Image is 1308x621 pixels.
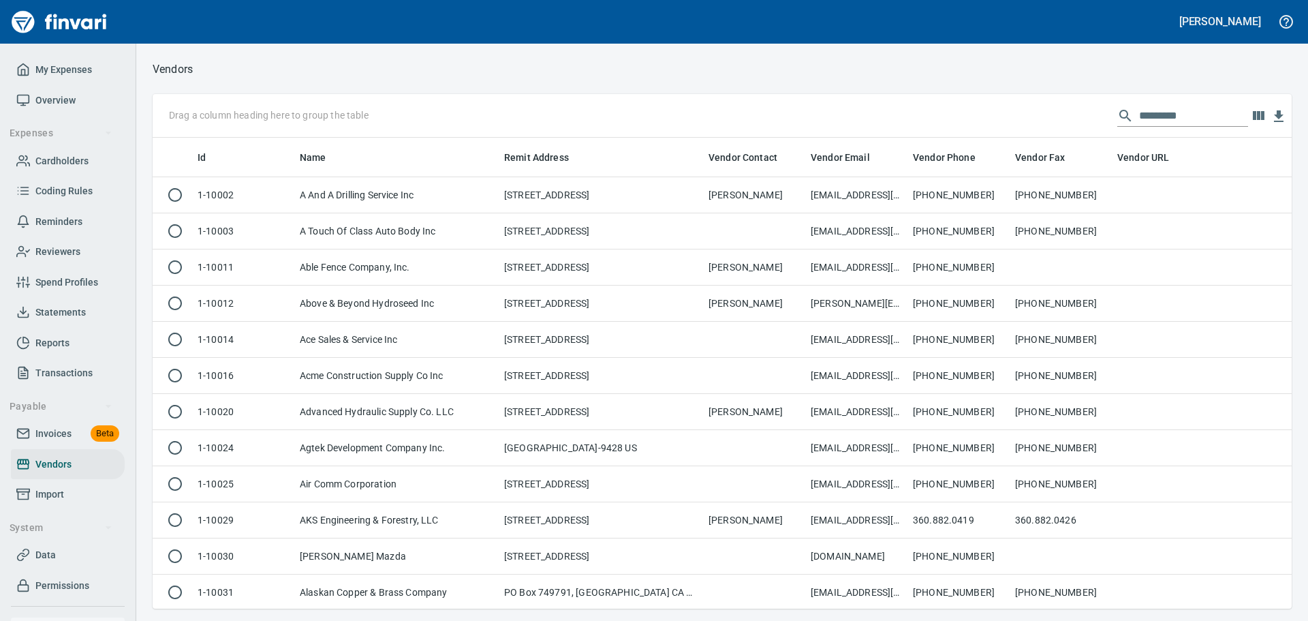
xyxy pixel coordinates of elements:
[169,108,369,122] p: Drag a column heading here to group the table
[907,575,1010,611] td: [PHONE_NUMBER]
[11,85,125,116] a: Overview
[11,267,125,298] a: Spend Profiles
[907,177,1010,213] td: [PHONE_NUMBER]
[1010,430,1112,466] td: [PHONE_NUMBER]
[1010,177,1112,213] td: [PHONE_NUMBER]
[11,358,125,389] a: Transactions
[703,394,805,430] td: [PERSON_NAME]
[192,539,294,575] td: 1-10030
[703,177,805,213] td: [PERSON_NAME]
[11,146,125,177] a: Cardholders
[192,286,294,322] td: 1-10012
[192,177,294,213] td: 1-10002
[1015,149,1083,166] span: Vendor Fax
[192,430,294,466] td: 1-10024
[1015,149,1065,166] span: Vendor Fax
[805,249,907,286] td: [EMAIL_ADDRESS][DOMAIN_NAME]
[805,286,907,322] td: [PERSON_NAME][EMAIL_ADDRESS][DOMAIN_NAME]
[10,519,112,536] span: System
[805,177,907,213] td: [EMAIL_ADDRESS][DOMAIN_NAME]
[504,149,587,166] span: Remit Address
[907,502,1010,539] td: 360.882.0419
[294,575,499,611] td: Alaskan Copper & Brass Company
[294,213,499,249] td: A Touch Of Class Auto Body Inc
[499,177,703,213] td: [STREET_ADDRESS]
[499,286,703,322] td: [STREET_ADDRESS]
[913,149,993,166] span: Vendor Phone
[805,575,907,611] td: [EMAIL_ADDRESS][DOMAIN_NAME]
[35,61,92,78] span: My Expenses
[499,249,703,286] td: [STREET_ADDRESS]
[11,207,125,237] a: Reminders
[11,297,125,328] a: Statements
[1010,213,1112,249] td: [PHONE_NUMBER]
[8,5,110,38] a: Finvari
[4,121,118,146] button: Expenses
[499,394,703,430] td: [STREET_ADDRESS]
[1179,14,1261,29] h5: [PERSON_NAME]
[811,149,888,166] span: Vendor Email
[805,213,907,249] td: [EMAIL_ADDRESS][DOMAIN_NAME]
[499,213,703,249] td: [STREET_ADDRESS]
[192,322,294,358] td: 1-10014
[1010,322,1112,358] td: [PHONE_NUMBER]
[11,55,125,85] a: My Expenses
[499,575,703,611] td: PO Box 749791, [GEOGRAPHIC_DATA] CA 90074-9791 US
[153,61,193,78] nav: breadcrumb
[11,571,125,601] a: Permissions
[198,149,223,166] span: Id
[192,249,294,286] td: 1-10011
[35,335,69,352] span: Reports
[1010,575,1112,611] td: [PHONE_NUMBER]
[499,502,703,539] td: [STREET_ADDRESS]
[805,322,907,358] td: [EMAIL_ADDRESS][DOMAIN_NAME]
[805,430,907,466] td: [EMAIL_ADDRESS][DOMAIN_NAME]
[499,322,703,358] td: [STREET_ADDRESS]
[192,575,294,611] td: 1-10031
[907,430,1010,466] td: [PHONE_NUMBER]
[499,466,703,502] td: [STREET_ADDRESS]
[907,249,1010,286] td: [PHONE_NUMBER]
[907,286,1010,322] td: [PHONE_NUMBER]
[192,213,294,249] td: 1-10003
[294,249,499,286] td: Able Fence Company, Inc.
[35,92,76,109] span: Overview
[294,539,499,575] td: [PERSON_NAME] Mazda
[300,149,344,166] span: Name
[10,398,112,415] span: Payable
[805,358,907,394] td: [EMAIL_ADDRESS][DOMAIN_NAME]
[35,243,80,260] span: Reviewers
[300,149,326,166] span: Name
[703,502,805,539] td: [PERSON_NAME]
[499,539,703,575] td: [STREET_ADDRESS]
[907,358,1010,394] td: [PHONE_NUMBER]
[504,149,569,166] span: Remit Address
[907,466,1010,502] td: [PHONE_NUMBER]
[1268,106,1289,127] button: Download Table
[499,430,703,466] td: [GEOGRAPHIC_DATA]-9428 US
[35,213,82,230] span: Reminders
[35,365,93,382] span: Transactions
[35,486,64,503] span: Import
[35,425,72,442] span: Invoices
[294,502,499,539] td: AKS Engineering & Forestry, LLC
[913,149,976,166] span: Vendor Phone
[198,149,206,166] span: Id
[907,394,1010,430] td: [PHONE_NUMBER]
[499,358,703,394] td: [STREET_ADDRESS]
[1010,286,1112,322] td: [PHONE_NUMBER]
[192,502,294,539] td: 1-10029
[907,213,1010,249] td: [PHONE_NUMBER]
[907,322,1010,358] td: [PHONE_NUMBER]
[294,394,499,430] td: Advanced Hydraulic Supply Co. LLC
[294,286,499,322] td: Above & Beyond Hydroseed Inc
[708,149,777,166] span: Vendor Contact
[35,304,86,321] span: Statements
[11,479,125,510] a: Import
[91,426,119,442] span: Beta
[703,249,805,286] td: [PERSON_NAME]
[192,394,294,430] td: 1-10020
[11,540,125,571] a: Data
[11,419,125,449] a: InvoicesBeta
[35,456,72,473] span: Vendors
